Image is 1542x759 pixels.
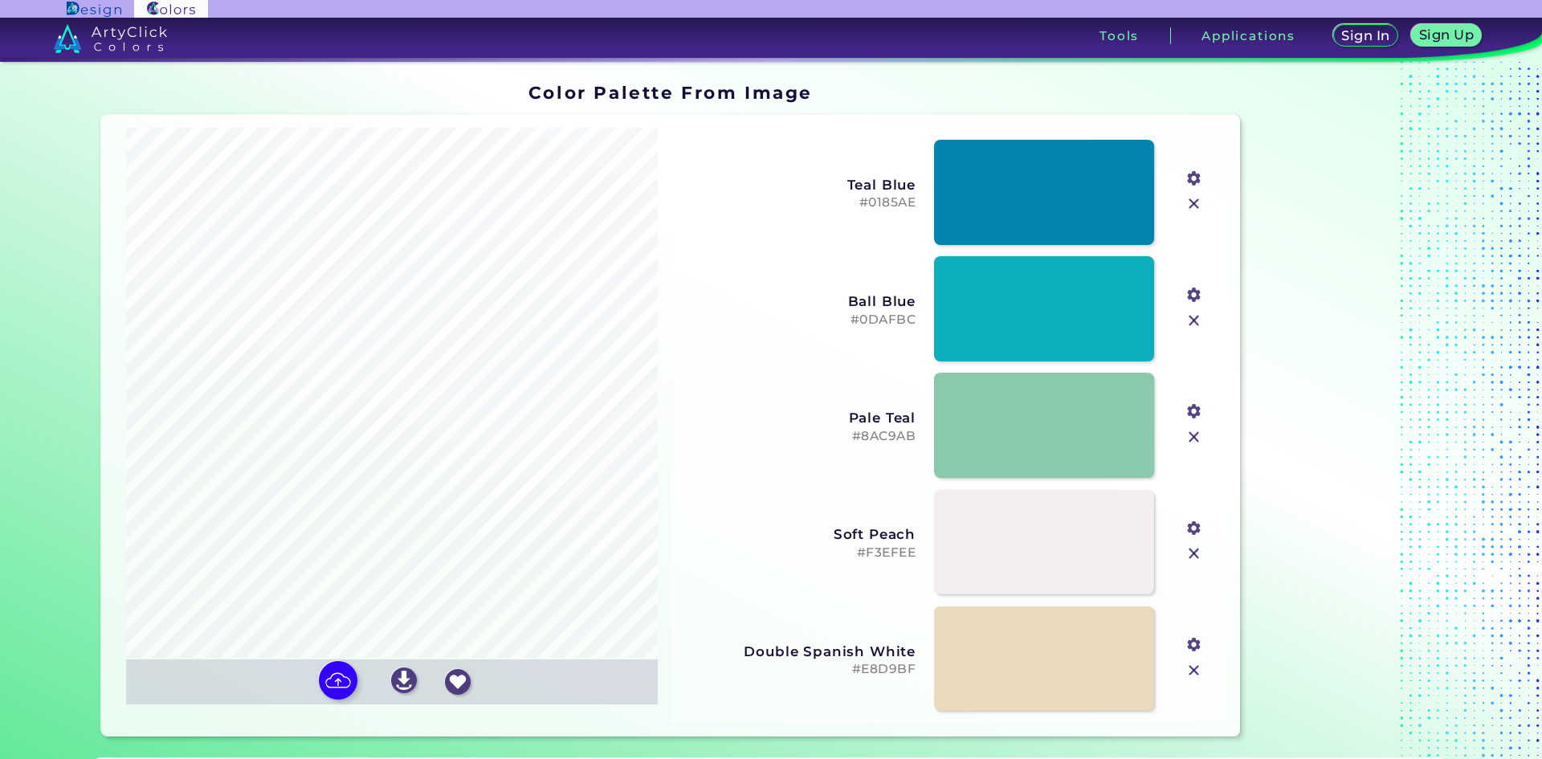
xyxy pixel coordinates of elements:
[445,669,471,695] img: icon_favourite_white.svg
[54,24,167,53] img: logo_artyclick_colors_white.svg
[1344,30,1388,42] h5: Sign In
[1201,30,1295,42] h3: Applications
[1246,77,1447,743] iframe: Advertisement
[67,2,120,17] img: ArtyClick Design logo
[683,410,916,426] h3: Pale Teal
[1184,310,1205,331] img: icon_close.svg
[1414,26,1478,46] a: Sign Up
[391,667,417,693] img: icon_download_white.svg
[683,177,916,193] h3: Teal Blue
[1184,660,1205,681] img: icon_close.svg
[683,312,916,328] h5: #0DAFBC
[1336,26,1395,46] a: Sign In
[1099,30,1139,42] h3: Tools
[1184,543,1205,564] img: icon_close.svg
[683,293,916,309] h3: Ball Blue
[1184,194,1205,214] img: icon_close.svg
[319,661,357,700] img: icon picture
[683,429,916,444] h5: #8AC9AB
[1422,29,1471,41] h5: Sign Up
[683,195,916,210] h5: #0185AE
[528,80,813,104] h1: Color Palette From Image
[683,545,916,561] h5: #F3EFEE
[683,643,916,659] h3: Double Spanish White
[683,526,916,542] h3: Soft Peach
[683,662,916,677] h5: #E8D9BF
[1184,426,1205,447] img: icon_close.svg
